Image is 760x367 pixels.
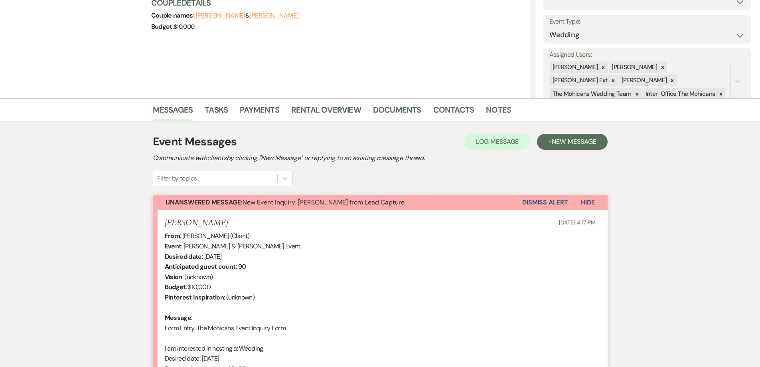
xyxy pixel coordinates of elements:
span: Budget: [151,22,174,31]
b: From [165,232,180,240]
button: [PERSON_NAME] [196,12,245,19]
a: Messages [153,103,193,121]
div: [PERSON_NAME] [619,75,668,86]
span: Couple names: [151,11,196,20]
span: & [196,12,299,20]
span: New Event Inquiry: [PERSON_NAME] from Lead Capture [166,198,405,206]
button: Log Message [465,134,530,150]
button: Dismiss Alert [522,195,568,210]
div: [PERSON_NAME] [609,61,658,73]
button: +New Message [537,134,607,150]
strong: Unanswered Message: [166,198,243,206]
a: Notes [486,103,511,121]
button: [PERSON_NAME] [249,12,299,19]
a: Rental Overview [291,103,361,121]
div: The Mohicans Wedding Team [550,88,633,100]
b: Message [165,313,191,322]
label: Event Type: [549,16,745,28]
a: Documents [373,103,421,121]
button: Unanswered Message:New Event Inquiry: [PERSON_NAME] from Lead Capture [153,195,522,210]
span: Log Message [476,137,519,146]
div: [PERSON_NAME] [550,61,599,73]
b: Vision [165,273,182,281]
b: Event [165,242,182,250]
a: Contacts [433,103,474,121]
b: Anticipated guest count [165,262,236,271]
div: [PERSON_NAME] Ext [550,75,609,86]
span: $10,000 [174,23,195,31]
span: [DATE] 4:17 PM [559,219,595,226]
button: Hide [568,195,608,210]
span: New Message [552,137,596,146]
div: Filter by topics... [157,174,200,183]
div: Inter-Office The Mohicans [643,88,717,100]
h2: Communicate with clients by clicking "New Message" or replying to an existing message thread. [153,153,608,163]
b: Desired date [165,252,202,261]
b: Budget [165,283,186,291]
a: Tasks [205,103,228,121]
h5: [PERSON_NAME] [165,218,228,228]
a: Payments [240,103,279,121]
label: Assigned Users: [549,49,745,61]
span: Hide [581,198,595,206]
b: Pinterest inspiration [165,293,224,302]
h1: Event Messages [153,133,237,150]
